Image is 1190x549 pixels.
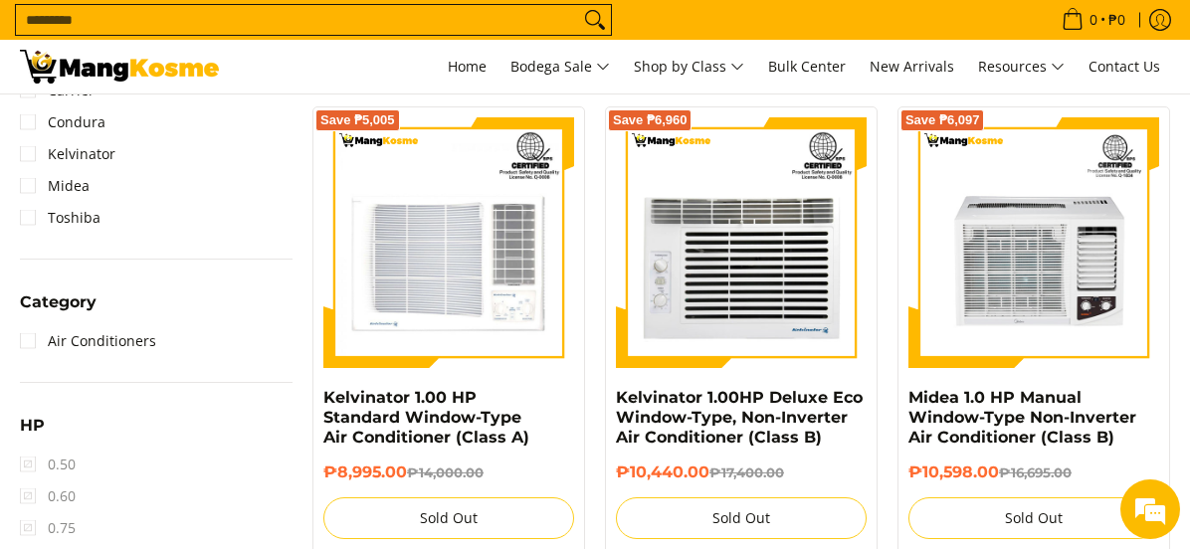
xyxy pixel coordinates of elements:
[709,464,784,480] del: ₱17,400.00
[1089,57,1160,76] span: Contact Us
[870,57,954,76] span: New Arrivals
[616,117,867,368] img: Kelvinator 1.00HP Deluxe Eco Window-Type, Non-Inverter Air Conditioner (Class B)
[624,40,754,93] a: Shop by Class
[20,294,97,310] span: Category
[634,55,744,80] span: Shop by Class
[510,55,610,80] span: Bodega Sale
[1079,40,1170,93] a: Contact Us
[768,57,846,76] span: Bulk Center
[20,294,97,325] summary: Open
[1105,13,1128,27] span: ₱0
[908,497,1159,539] button: Sold Out
[905,114,980,126] span: Save ₱6,097
[1087,13,1100,27] span: 0
[323,462,574,483] h6: ₱8,995.00
[20,106,105,138] a: Condura
[438,40,496,93] a: Home
[1056,9,1131,31] span: •
[323,117,574,368] img: Kelvinator 1.00 HP Standard Window-Type Air Conditioner (Class A)
[320,114,395,126] span: Save ₱5,005
[20,418,45,449] summary: Open
[20,202,100,234] a: Toshiba
[860,40,964,93] a: New Arrivals
[758,40,856,93] a: Bulk Center
[999,464,1072,480] del: ₱16,695.00
[978,55,1065,80] span: Resources
[448,57,487,76] span: Home
[613,114,688,126] span: Save ₱6,960
[20,325,156,357] a: Air Conditioners
[908,388,1136,447] a: Midea 1.0 HP Manual Window-Type Non-Inverter Air Conditioner (Class B)
[908,462,1159,483] h6: ₱10,598.00
[239,40,1170,93] nav: Main Menu
[20,50,219,84] img: Bodega Sale Aircon l Mang Kosme: Home Appliances Warehouse Sale
[616,497,867,539] button: Sold Out
[908,117,1159,368] img: Midea 1.0 HP Manual Window-Type Non-Inverter Air Conditioner (Class B)
[616,388,863,447] a: Kelvinator 1.00HP Deluxe Eco Window-Type, Non-Inverter Air Conditioner (Class B)
[326,10,374,58] div: Minimize live chat window
[323,388,529,447] a: Kelvinator 1.00 HP Standard Window-Type Air Conditioner (Class A)
[20,480,76,512] span: 0.60
[579,5,611,35] button: Search
[20,138,115,170] a: Kelvinator
[20,512,76,544] span: 0.75
[103,111,334,137] div: Chat with us now
[500,40,620,93] a: Bodega Sale
[616,462,867,483] h6: ₱10,440.00
[407,464,484,480] del: ₱14,000.00
[20,170,90,202] a: Midea
[115,154,275,355] span: We're online!
[20,449,76,480] span: 0.50
[20,418,45,434] span: HP
[323,497,574,539] button: Sold Out
[968,40,1075,93] a: Resources
[10,350,379,420] textarea: Type your message and hit 'Enter'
